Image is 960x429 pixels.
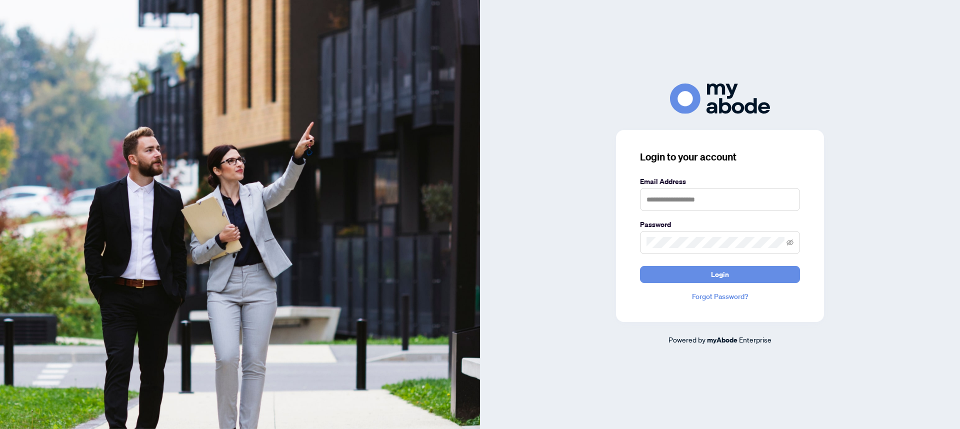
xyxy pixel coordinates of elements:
span: Enterprise [739,335,771,344]
a: Forgot Password? [640,291,800,302]
span: Login [711,266,729,282]
h3: Login to your account [640,150,800,164]
a: myAbode [707,334,737,345]
span: Powered by [668,335,705,344]
label: Email Address [640,176,800,187]
button: Login [640,266,800,283]
span: eye-invisible [786,239,793,246]
label: Password [640,219,800,230]
img: ma-logo [670,83,770,114]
